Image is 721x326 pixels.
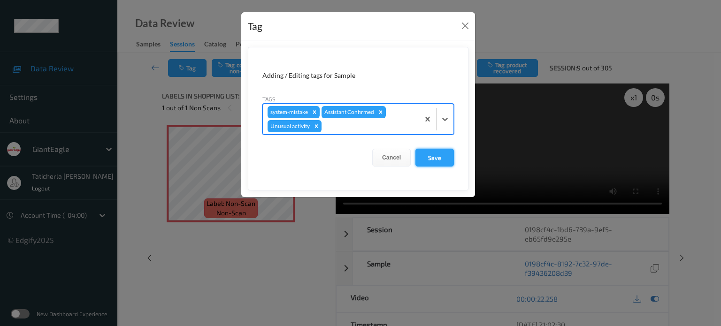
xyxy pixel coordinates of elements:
[268,120,311,132] div: Unusual activity
[459,19,472,32] button: Close
[248,19,262,34] div: Tag
[372,149,411,167] button: Cancel
[262,95,276,103] label: Tags
[309,106,320,118] div: Remove system-mistake
[262,71,454,80] div: Adding / Editing tags for Sample
[415,149,454,167] button: Save
[311,120,322,132] div: Remove Unusual activity
[322,106,376,118] div: Assistant Confirmed
[268,106,309,118] div: system-mistake
[376,106,386,118] div: Remove Assistant Confirmed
